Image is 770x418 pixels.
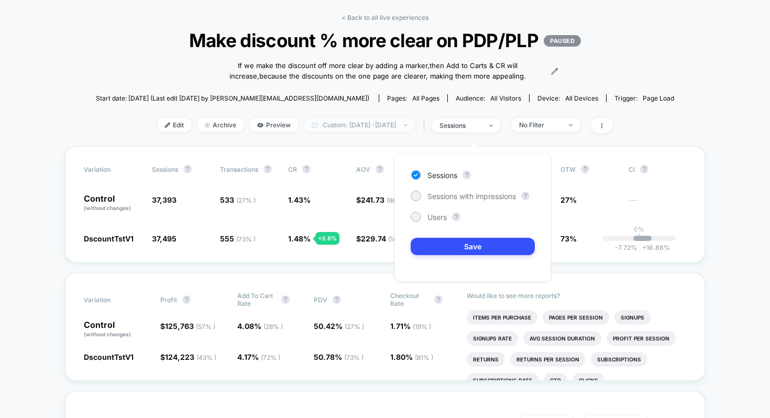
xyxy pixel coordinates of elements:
[314,353,364,361] span: 50.78 %
[581,165,589,173] button: ?
[642,244,646,251] span: +
[452,213,460,221] button: ?
[288,166,297,173] span: CR
[361,195,406,204] span: 241.73
[263,165,272,173] button: ?
[543,310,609,325] li: Pages Per Session
[196,323,215,331] span: ( 57 % )
[315,232,339,245] div: + 3.8 %
[565,94,598,102] span: all devices
[467,331,518,346] li: Signups Rate
[152,234,177,243] span: 37,495
[510,352,586,367] li: Returns Per Session
[220,234,256,243] span: 555
[125,29,645,51] span: Make discount % more clear on PDP/PLP
[342,14,428,21] a: < Back to all live experiences
[544,35,581,47] p: PAUSED
[345,323,364,331] span: ( 27 % )
[237,322,283,331] span: 4.08 %
[356,195,406,204] span: $
[84,234,134,243] span: DscountTstV1
[96,94,369,102] span: Start date: [DATE] (Last edit [DATE] by [PERSON_NAME][EMAIL_ADDRESS][DOMAIN_NAME])
[519,121,561,129] div: No Filter
[404,124,408,126] img: end
[640,165,648,173] button: ?
[560,195,577,204] span: 27%
[312,123,317,128] img: calendar
[421,118,432,133] span: |
[288,234,311,243] span: 1.48 %
[560,165,618,173] span: OTW
[344,354,364,361] span: ( 73 % )
[84,331,131,337] span: (without changes)
[427,213,447,222] span: Users
[614,310,651,325] li: Signups
[629,197,686,212] span: ---
[390,322,431,331] span: 1.71 %
[390,292,429,307] span: Checkout Rate
[415,354,433,361] span: ( 81 % )
[638,233,640,241] p: |
[411,238,535,255] button: Save
[165,322,215,331] span: 125,763
[152,166,178,173] span: Sessions
[220,195,256,204] span: 533
[182,295,191,304] button: ?
[157,118,192,132] span: Edit
[629,165,686,173] span: CI
[614,94,674,102] div: Trigger:
[196,354,216,361] span: ( 43 % )
[261,354,280,361] span: ( 72 % )
[220,166,258,173] span: Transactions
[489,125,493,127] img: end
[288,195,311,204] span: 1.43 %
[356,166,370,173] span: AOV
[84,205,131,211] span: (without changes)
[569,124,573,126] img: end
[237,353,280,361] span: 4.17 %
[467,373,538,388] li: Subscriptions Rate
[212,61,543,81] span: If we make the discount off more clear by adding a marker,then Add to Carts & CR will increase,be...
[544,373,567,388] li: Ctr
[84,165,141,173] span: Variation
[183,165,192,173] button: ?
[302,165,311,173] button: ?
[84,321,150,338] p: Control
[467,310,537,325] li: Items Per Purchase
[281,295,290,304] button: ?
[152,195,177,204] span: 37,393
[456,94,521,102] div: Audience:
[376,165,384,173] button: ?
[314,296,327,304] span: PDV
[160,296,177,304] span: Profit
[439,122,481,129] div: sessions
[160,353,216,361] span: $
[427,171,457,180] span: Sessions
[523,331,601,346] li: Avg Session Duration
[467,352,505,367] li: Returns
[304,118,415,132] span: Custom: [DATE] - [DATE]
[637,244,670,251] span: 16.86 %
[634,225,644,233] p: 0%
[521,192,530,200] button: ?
[607,331,676,346] li: Profit Per Session
[84,194,141,212] p: Control
[205,123,210,128] img: end
[165,123,170,128] img: edit
[467,292,686,300] p: Would like to see more reports?
[237,292,276,307] span: Add To Cart Rate
[387,94,439,102] div: Pages:
[529,94,606,102] span: Device:
[427,192,516,201] span: Sessions with impressions
[490,94,521,102] span: All Visitors
[361,234,407,243] span: 229.74
[463,171,471,179] button: ?
[314,322,364,331] span: 50.42 %
[643,94,674,102] span: Page Load
[236,196,256,204] span: ( 27 % )
[434,295,443,304] button: ?
[412,94,439,102] span: all pages
[573,373,604,388] li: Clicks
[591,352,647,367] li: Subscriptions
[84,292,141,307] span: Variation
